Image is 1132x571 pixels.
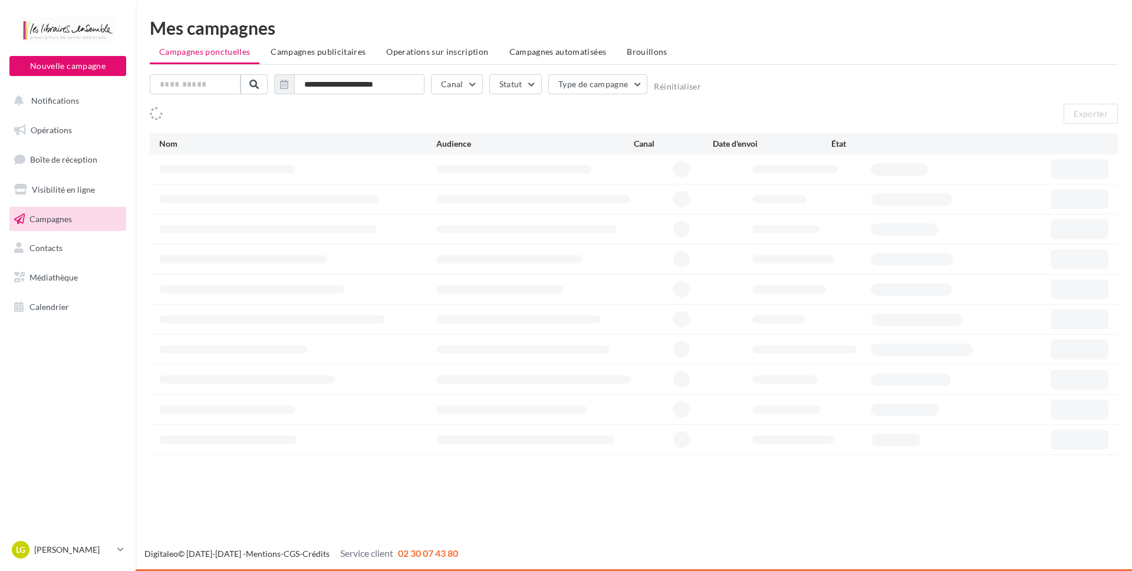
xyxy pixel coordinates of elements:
[7,177,129,202] a: Visibilité en ligne
[1064,104,1118,124] button: Exporter
[7,88,124,113] button: Notifications
[386,47,488,57] span: Operations sur inscription
[9,539,126,561] a: LG [PERSON_NAME]
[29,213,72,223] span: Campagnes
[7,118,129,143] a: Opérations
[31,95,79,105] span: Notifications
[7,265,129,290] a: Médiathèque
[150,19,1118,37] div: Mes campagnes
[302,549,330,559] a: Crédits
[31,125,72,135] span: Opérations
[144,549,178,559] a: Digitaleo
[489,74,542,94] button: Statut
[7,295,129,319] a: Calendrier
[654,82,701,91] button: Réinitialiser
[831,138,950,150] div: État
[159,138,436,150] div: Nom
[398,547,458,559] span: 02 30 07 43 80
[284,549,300,559] a: CGS
[627,47,667,57] span: Brouillons
[436,138,634,150] div: Audience
[9,56,126,76] button: Nouvelle campagne
[509,47,607,57] span: Campagnes automatisées
[32,184,95,194] span: Visibilité en ligne
[7,147,129,172] a: Boîte de réception
[34,544,113,556] p: [PERSON_NAME]
[29,272,78,282] span: Médiathèque
[29,243,62,253] span: Contacts
[30,154,97,164] span: Boîte de réception
[29,302,69,312] span: Calendrier
[144,549,458,559] span: © [DATE]-[DATE] - - -
[271,47,366,57] span: Campagnes publicitaires
[7,236,129,260] a: Contacts
[431,74,483,94] button: Canal
[7,207,129,232] a: Campagnes
[548,74,648,94] button: Type de campagne
[246,549,281,559] a: Mentions
[16,544,25,556] span: LG
[634,138,713,150] div: Canal
[713,138,831,150] div: Date d'envoi
[340,547,393,559] span: Service client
